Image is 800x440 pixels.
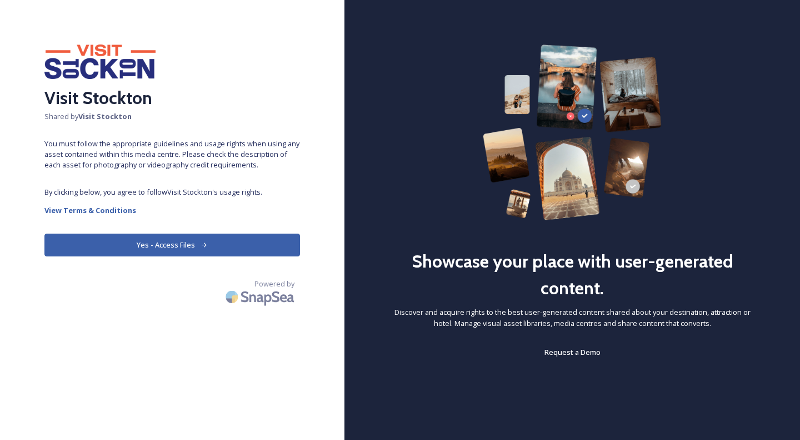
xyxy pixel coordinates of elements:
h2: Showcase your place with user-generated content. [389,248,756,301]
span: Powered by [254,279,294,289]
span: Shared by [44,111,300,122]
span: By clicking below, you agree to follow Visit Stockton 's usage rights. [44,187,300,197]
a: Request a Demo [544,345,601,359]
strong: View Terms & Conditions [44,205,136,215]
span: Request a Demo [544,347,601,357]
img: 63b42ca75bacad526042e722_Group%20154-p-800.png [483,45,662,220]
a: View Terms & Conditions [44,204,300,217]
h2: Visit Stockton [44,85,300,111]
button: Yes - Access Files [44,234,300,256]
strong: Visit Stockton [78,111,132,121]
span: You must follow the appropriate guidelines and usage rights when using any asset contained within... [44,139,300,171]
img: 624806164973ade2a1bc3cbcb01d28fc.png [44,45,156,79]
img: SnapSea Logo [222,284,300,310]
span: Discover and acquire rights to the best user-generated content shared about your destination, att... [389,307,756,328]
